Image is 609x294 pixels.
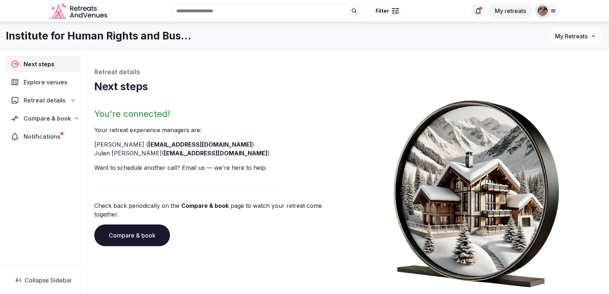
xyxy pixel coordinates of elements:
[371,4,404,18] button: Filter
[94,140,345,149] li: [PERSON_NAME] ( )
[94,149,345,157] li: Julen [PERSON_NAME] ( )
[6,272,80,288] button: Collapse Sidebar
[6,129,80,144] a: Notifications
[555,33,588,40] span: My Retreats
[164,150,268,157] a: [EMAIL_ADDRESS][DOMAIN_NAME]
[94,108,345,120] h2: You're connected!
[94,126,345,134] p: Your retreat experience manager s are :
[6,29,191,43] h1: Institute for Human Rights and Business
[24,78,70,87] span: Explore venues
[489,3,532,19] button: My retreats
[148,141,252,148] a: [EMAIL_ADDRESS][DOMAIN_NAME]
[6,75,80,90] a: Explore venues
[181,202,229,209] a: Compare & book
[25,277,72,284] span: Collapse Sidebar
[24,96,66,105] span: Retreat details
[94,201,345,219] p: Check back periodically on the page to watch your retreat come together.
[548,27,603,45] button: My Retreats
[538,6,548,16] img: julen
[489,7,532,14] a: My retreats
[376,7,389,14] span: Filter
[94,224,170,246] a: Compare & book
[6,56,80,72] a: Next steps
[94,80,602,94] h1: Next steps
[94,68,602,77] p: Retreat details
[24,114,71,123] span: Compare & book
[24,132,63,141] span: Notifications
[51,3,109,19] a: Visit the homepage
[380,94,573,287] img: Winter chalet retreat in picture frame
[51,3,109,19] svg: Retreats and Venues company logo
[94,163,345,172] p: Want to schedule another call? Email us — we're here to help.
[24,60,57,68] span: Next steps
